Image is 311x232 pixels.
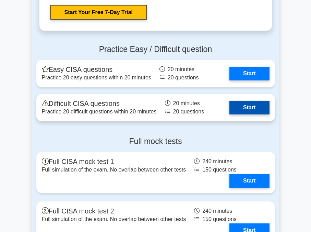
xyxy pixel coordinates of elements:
a: Start Your Free 7-Day Trial [50,5,147,20]
h4: Full mock tests [36,137,275,146]
a: Start [229,67,269,80]
h4: Practice Easy / Difficult question [36,45,275,54]
a: Start [229,101,269,114]
a: Start [229,174,269,188]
